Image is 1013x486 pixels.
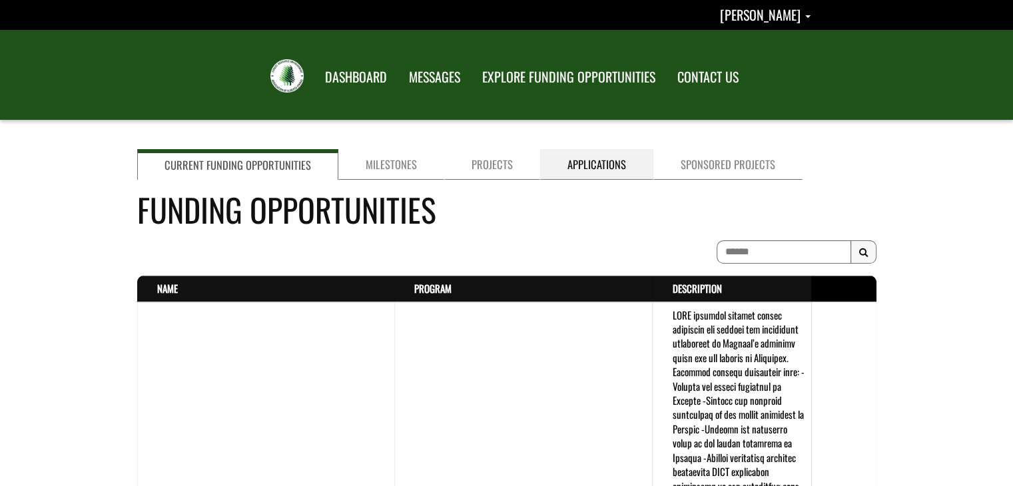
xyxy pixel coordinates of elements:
[315,61,397,94] a: DASHBOARD
[472,61,665,94] a: EXPLORE FUNDING OPPORTUNITIES
[338,149,444,180] a: Milestones
[399,61,470,94] a: MESSAGES
[672,281,721,296] a: Description
[137,186,876,233] h4: Funding Opportunities
[720,5,811,25] a: Patrick Neumann
[414,281,452,296] a: Program
[137,149,338,180] a: Current Funding Opportunities
[667,61,749,94] a: CONTACT US
[653,149,803,180] a: Sponsored Projects
[540,149,653,180] a: Applications
[850,240,876,264] button: Search Results
[313,57,749,94] nav: Main Navigation
[157,281,178,296] a: Name
[717,240,851,264] input: To search on partial text, use the asterisk (*) wildcard character.
[270,59,304,93] img: FRIAA Submissions Portal
[720,5,801,25] span: [PERSON_NAME]
[444,149,540,180] a: Projects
